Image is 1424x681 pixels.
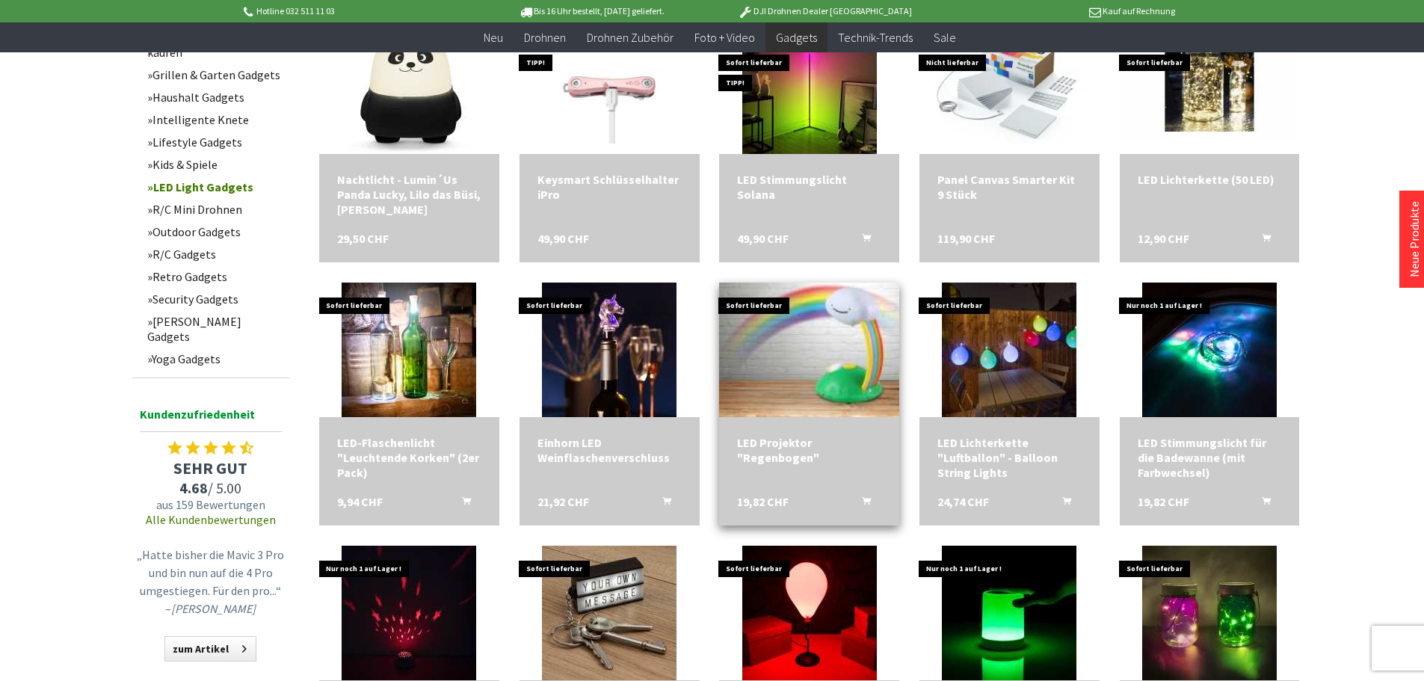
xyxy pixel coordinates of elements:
img: LED Farbwechsel Lampe mit Bluetooth Lautsprecher [942,546,1076,680]
span: Foto + Video [694,30,755,45]
p: Kauf auf Rechnung [942,2,1175,20]
img: LED Lichterkette (50 LED) [1120,37,1300,138]
div: LED Lichterkette "Luftballon" - Balloon String Lights [937,435,1082,480]
a: Neu [473,22,514,53]
img: LED Projektor "Mond & Sterne" [342,546,476,680]
div: Nachtlicht - Lumin´Us Panda Lucky, Lilo das Büsi, [PERSON_NAME] [337,172,481,217]
p: DJI Drohnen Dealer [GEOGRAPHIC_DATA] [708,2,941,20]
button: In den Warenkorb [1244,494,1280,514]
span: 49,90 CHF [737,231,789,246]
a: Drohnen Zubehör [576,22,684,53]
img: LED-Flaschenlicht "Leuchtende Korken" (2er Pack) [342,283,476,417]
a: Grillen & Garten Gadgets [140,64,289,86]
button: In den Warenkorb [444,494,480,514]
img: LED Projektor "Regenbogen" [715,256,904,444]
p: „Hatte bisher die Mavic 3 Pro und bin nun auf die 4 Pro umgestiegen. Für den pro...“ – [136,546,286,617]
a: Haushalt Gadgets [140,86,289,108]
button: In den Warenkorb [1044,494,1080,514]
a: Retro Gadgets [140,265,289,288]
div: LED Stimmungslicht für die Badewanne (mit Farbwechsel) [1138,435,1282,480]
div: LED Stimmungslicht Solana [737,172,881,202]
span: Neu [484,30,503,45]
span: Drohnen [524,30,566,45]
span: aus 159 Bewertungen [132,497,289,512]
a: Neue Produkte [1407,201,1422,277]
div: Einhorn LED Weinflaschenverschluss [537,435,682,465]
span: 9,94 CHF [337,494,383,509]
a: LED Light Gadgets [140,176,289,198]
img: Nachtlicht - Lumin´Us Panda Lucky, Lilo das Büsi, Basil der Hase [347,19,472,154]
span: SEHR GUT [132,457,289,478]
div: LED Lichterkette (50 LED) [1138,172,1282,187]
a: Outdoor Gadgets [140,221,289,243]
a: zum Artikel [164,636,256,662]
a: Intelligente Knete [140,108,289,131]
a: LED Projektor "Regenbogen" 19,82 CHF In den Warenkorb [737,435,881,465]
p: Bis 16 Uhr bestellt, [DATE] geliefert. [475,2,708,20]
div: Keysmart Schlüsselhalter iPro [537,172,682,202]
a: R/C Gadgets [140,243,289,265]
span: 19,82 CHF [1138,494,1189,509]
a: Kids & Spiele [140,153,289,176]
img: LED Retro Leuchtkasten - Schlüsselanhänger (Mini Lightbox) [542,546,676,680]
button: In den Warenkorb [1244,231,1280,250]
a: Gadgets [765,22,827,53]
a: Yoga Gadgets [140,348,289,370]
div: LED-Flaschenlicht "Leuchtende Korken" (2er Pack) [337,435,481,480]
span: 29,50 CHF [337,231,389,246]
button: In den Warenkorb [644,494,680,514]
a: Security Gadgets [140,288,289,310]
a: Panel Canvas Smarter Kit 9 Stück 119,90 CHF [937,172,1082,202]
span: 12,90 CHF [1138,231,1189,246]
span: 119,90 CHF [937,231,995,246]
span: 19,82 CHF [737,494,789,509]
img: Einhorn LED Weinflaschenverschluss [542,283,676,417]
span: Drohnen Zubehör [587,30,674,45]
a: LED Stimmungslicht Solana 49,90 CHF In den Warenkorb [737,172,881,202]
img: LED Stimmungslicht Solana [742,19,877,154]
img: LED Stimmungslampe "Luftballon" [742,546,877,680]
span: Gadgets [776,30,817,45]
a: Alle Kundenbewertungen [146,512,276,527]
em: [PERSON_NAME] [171,601,256,616]
img: Panel Canvas Smarter Kit 9 Stück [919,31,1100,144]
span: / 5.00 [132,478,289,497]
a: Foto + Video [684,22,765,53]
a: Technik-Trends [827,22,923,53]
span: 4.68 [179,478,208,497]
button: In den Warenkorb [844,494,880,514]
a: Drohnen [514,22,576,53]
a: Sale [923,22,967,53]
img: Solar Stimmungslichter - Fairy Jars (2er Pack) [1142,546,1277,680]
a: LED Stimmungslicht für die Badewanne (mit Farbwechsel) 19,82 CHF In den Warenkorb [1138,435,1282,480]
span: 49,90 CHF [537,231,589,246]
a: Lifestyle Gadgets [140,131,289,153]
a: LED Lichterkette (50 LED) 12,90 CHF In den Warenkorb [1138,172,1282,187]
img: LED Lichterkette "Luftballon" - Balloon String Lights [942,283,1076,417]
a: LED-Flaschenlicht "Leuchtende Korken" (2er Pack) 9,94 CHF In den Warenkorb [337,435,481,480]
div: LED Projektor "Regenbogen" [737,435,881,465]
button: In den Warenkorb [844,231,880,250]
a: Einhorn LED Weinflaschenverschluss 21,92 CHF In den Warenkorb [537,435,682,465]
span: Sale [934,30,956,45]
a: Nachtlicht - Lumin´Us Panda Lucky, Lilo das Büsi, [PERSON_NAME] 29,50 CHF [337,172,481,217]
a: Keysmart Schlüsselhalter iPro 49,90 CHF [537,172,682,202]
a: R/C Mini Drohnen [140,198,289,221]
div: Panel Canvas Smarter Kit 9 Stück [937,172,1082,202]
span: Kundenzufriedenheit [140,404,282,432]
span: 21,92 CHF [537,494,589,509]
a: LED Lichterkette "Luftballon" - Balloon String Lights 24,74 CHF In den Warenkorb [937,435,1082,480]
a: [PERSON_NAME] Gadgets [140,310,289,348]
img: LED Stimmungslicht für die Badewanne (mit Farbwechsel) [1142,283,1277,417]
img: Keysmart Schlüsselhalter iPro [520,31,700,144]
span: Technik-Trends [838,30,913,45]
span: 24,74 CHF [937,494,989,509]
p: Hotline 032 511 11 03 [241,2,475,20]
